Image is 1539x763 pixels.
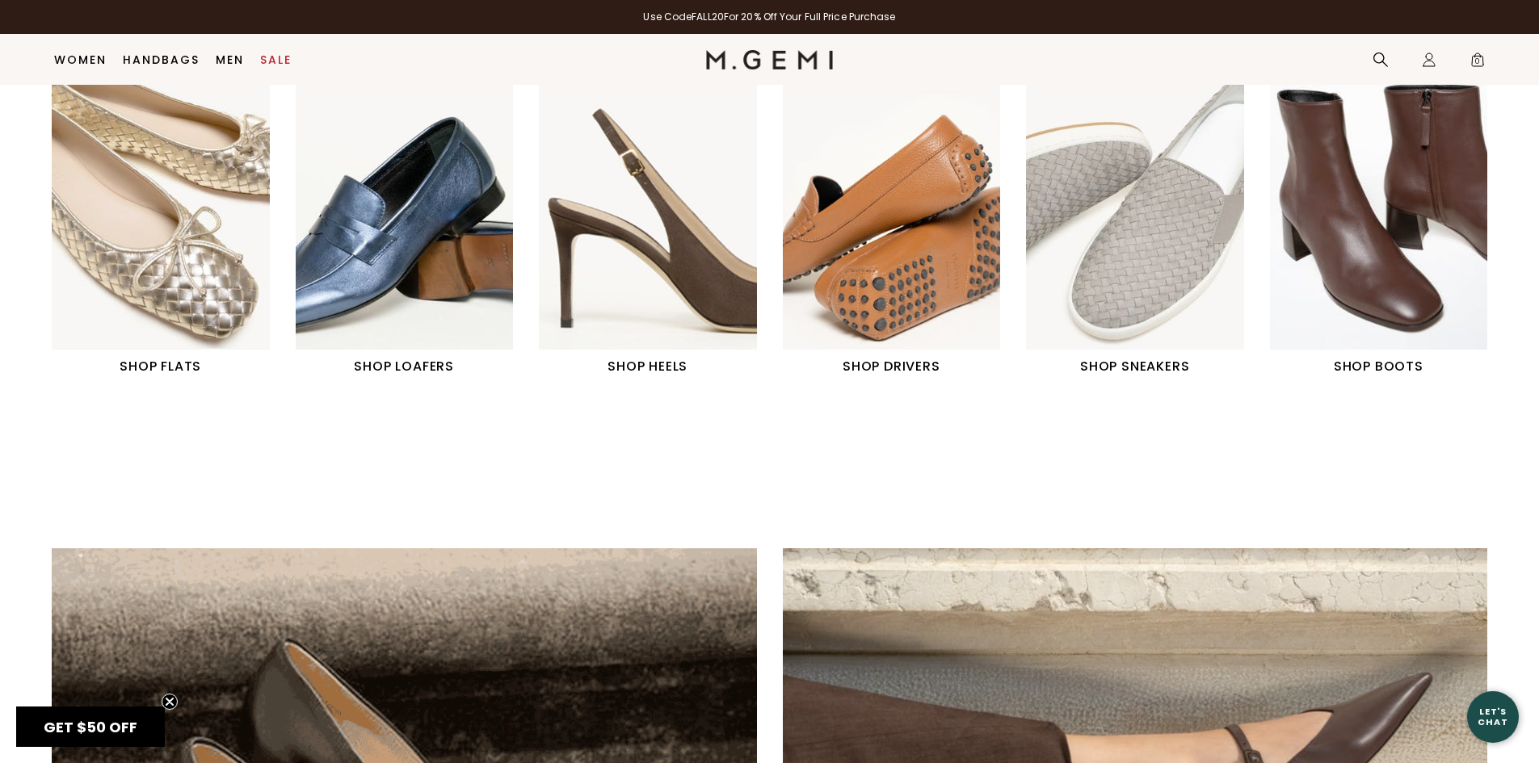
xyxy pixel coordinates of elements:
a: SHOP DRIVERS [783,78,1001,376]
h1: SHOP BOOTS [1270,357,1488,376]
div: GET $50 OFFClose teaser [16,706,165,747]
strong: FALL20 [692,10,724,23]
a: SHOP FLATS [52,78,270,376]
a: SHOP SNEAKERS [1026,78,1244,376]
h1: SHOP SNEAKERS [1026,357,1244,376]
a: SHOP HEELS [539,78,757,376]
div: 1 / 6 [52,78,296,376]
div: 4 / 6 [783,78,1027,376]
a: SHOP BOOTS [1270,78,1488,376]
div: 3 / 6 [539,78,783,376]
span: 0 [1470,55,1486,71]
a: Sale [260,53,292,66]
h1: SHOP FLATS [52,357,270,376]
div: Let's Chat [1467,706,1519,727]
div: 5 / 6 [1026,78,1270,376]
a: SHOP LOAFERS [296,78,514,376]
span: GET $50 OFF [44,717,137,737]
h1: SHOP HEELS [539,357,757,376]
div: 2 / 6 [296,78,540,376]
a: Handbags [123,53,200,66]
div: 6 / 6 [1270,78,1514,376]
a: Men [216,53,244,66]
img: M.Gemi [706,50,833,69]
h1: SHOP LOAFERS [296,357,514,376]
button: Close teaser [162,694,178,710]
a: Women [54,53,107,66]
h1: SHOP DRIVERS [783,357,1001,376]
